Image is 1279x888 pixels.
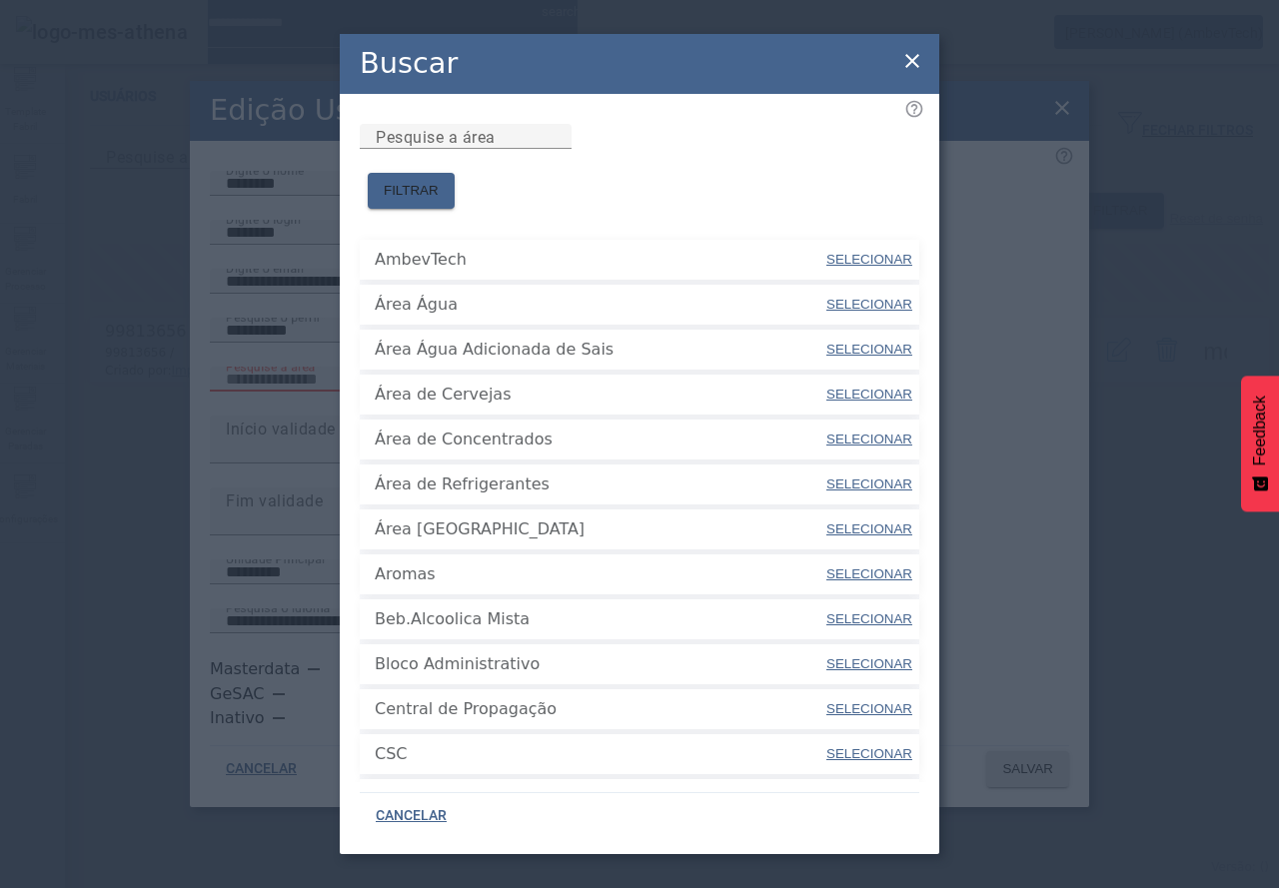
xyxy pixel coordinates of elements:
button: SELECIONAR [824,242,914,278]
button: SELECIONAR [824,736,914,772]
span: SELECIONAR [826,342,912,357]
button: SELECIONAR [824,646,914,682]
button: SELECIONAR [824,691,914,727]
span: Bloco Administrativo [375,652,824,676]
button: SELECIONAR [824,466,914,502]
span: SELECIONAR [826,297,912,312]
span: SELECIONAR [826,521,912,536]
button: SELECIONAR [824,781,914,817]
button: SELECIONAR [824,511,914,547]
button: CANCELAR [360,798,463,834]
span: CSC [375,742,824,766]
span: Área Água Adicionada de Sais [375,338,824,362]
span: AmbevTech [375,248,824,272]
button: Feedback - Mostrar pesquisa [1241,376,1279,511]
span: Área de Refrigerantes [375,472,824,496]
span: CANCELAR [376,806,447,826]
span: SELECIONAR [826,611,912,626]
span: Área de Cervejas [375,383,824,407]
button: SELECIONAR [824,556,914,592]
button: FILTRAR [368,173,455,209]
span: SELECIONAR [826,566,912,581]
span: SELECIONAR [826,387,912,402]
span: FILTRAR [384,181,439,201]
span: Área Água [375,293,824,317]
h2: Buscar [360,42,458,85]
button: SELECIONAR [824,377,914,413]
span: Beb.Alcoolica Mista [375,607,824,631]
button: SELECIONAR [824,422,914,457]
span: SELECIONAR [826,476,912,491]
mat-label: Pesquise a área [376,127,496,146]
span: Aromas [375,562,824,586]
button: SELECIONAR [824,287,914,323]
span: SELECIONAR [826,746,912,761]
span: SELECIONAR [826,656,912,671]
span: SELECIONAR [826,252,912,267]
span: Área de Concentrados [375,428,824,451]
span: Feedback [1251,396,1269,465]
span: SELECIONAR [826,701,912,716]
span: SELECIONAR [826,432,912,446]
button: SELECIONAR [824,601,914,637]
span: Área [GEOGRAPHIC_DATA] [375,517,824,541]
button: SELECIONAR [824,332,914,368]
span: Central de Propagação [375,697,824,721]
